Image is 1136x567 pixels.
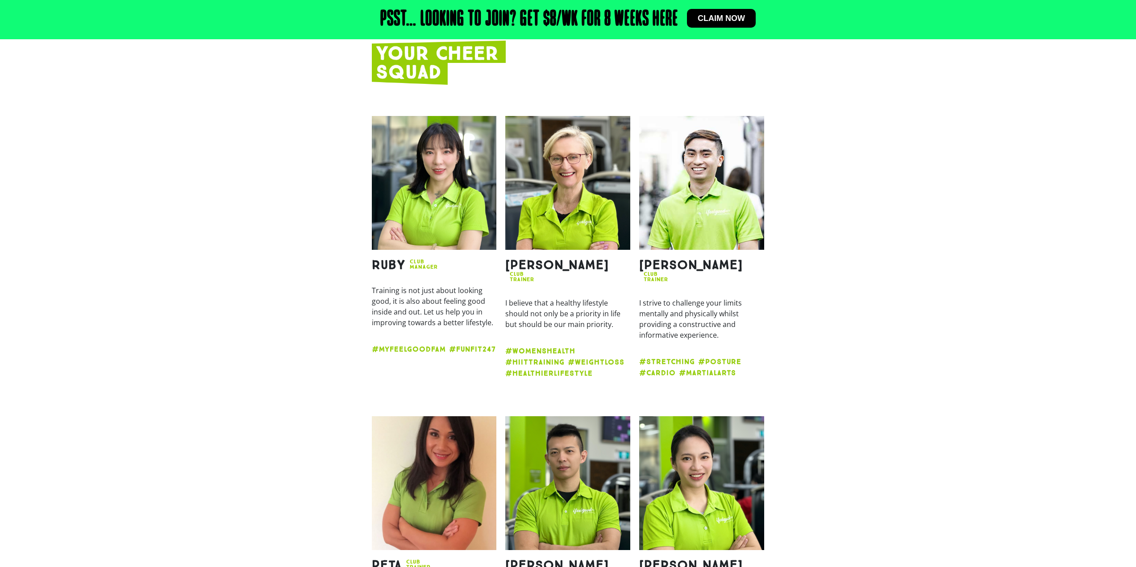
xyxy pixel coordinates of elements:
[372,285,497,328] p: Training is not just about looking good, it is also about feeling good inside and out. Let us hel...
[510,271,534,282] h2: CLUB TRAINER
[380,9,678,30] h2: Psst… Looking to join? Get $8/wk for 8 weeks here
[505,298,630,330] p: I believe that a healthy lifestyle should not only be a priority in life but should be our main p...
[505,259,609,271] h2: [PERSON_NAME]
[639,357,741,377] strong: #STRETCHING #POSTURE #CARDIO #MARTIALARTS
[639,298,764,340] p: I strive to challenge your limits mentally and physically whilst providing a constructive and inf...
[687,9,756,28] a: Claim now
[698,14,745,22] span: Claim now
[505,347,624,377] strong: #WOMENSHEALTH #HIITTRAINING #WEIGHTLOSS #HEALTHIERLIFESTYLE
[644,271,668,282] h2: CLUB TRAINER
[410,259,438,269] h2: Club Manager
[372,345,496,353] strong: #MYFEELGOODFAM #FUNFIT247
[639,259,743,271] h2: [PERSON_NAME]
[372,259,405,271] h2: Ruby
